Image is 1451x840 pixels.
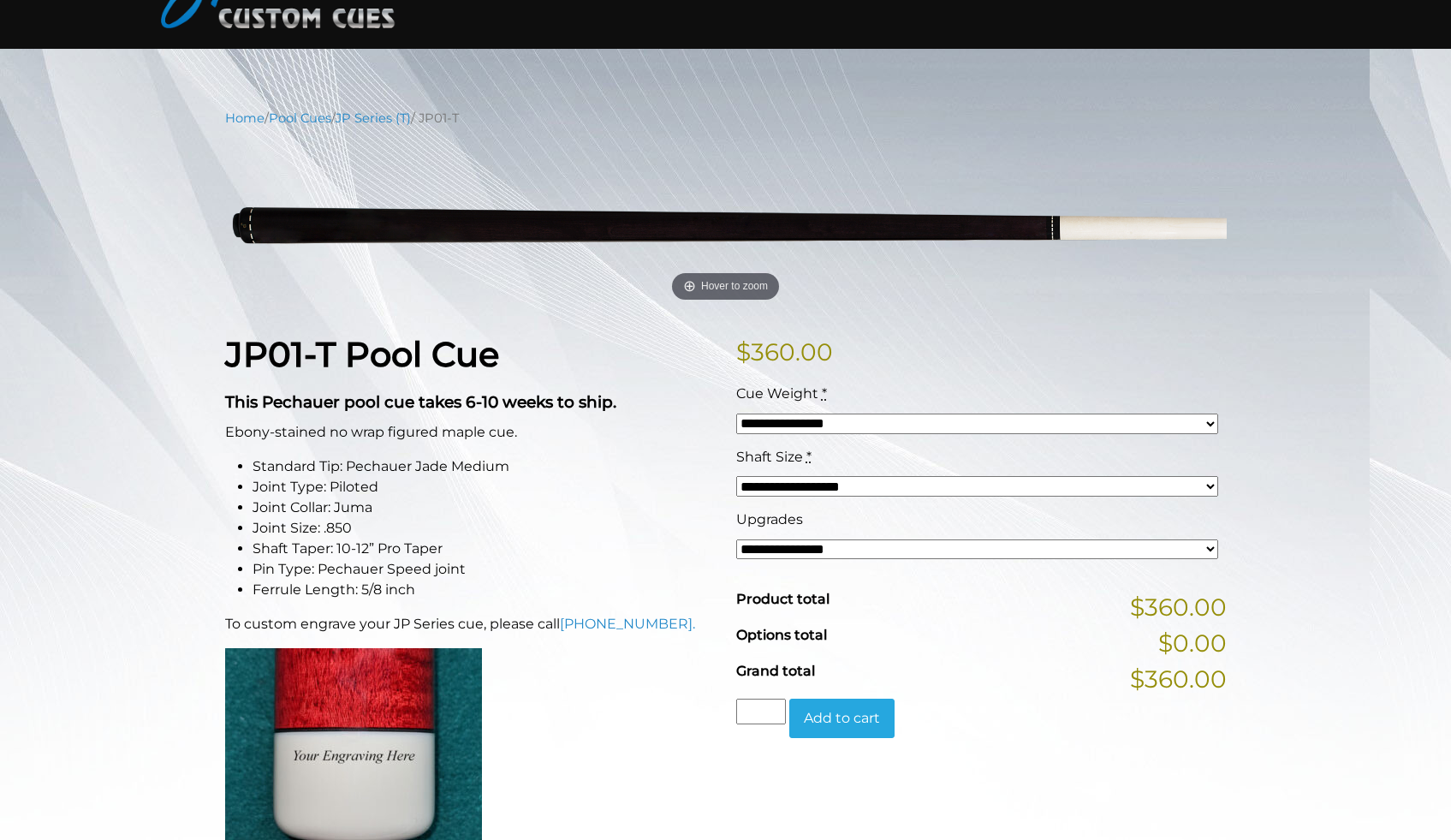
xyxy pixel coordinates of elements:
span: $360.00 [1130,661,1227,697]
abbr: required [822,385,827,402]
li: Pin Type: Pechauer Speed joint [253,559,716,580]
strong: JP01-T Pool Cue [225,333,499,375]
abbr: required [806,449,812,465]
button: Add to cart [789,699,895,738]
li: Ferrule Length: 5/8 inch [253,580,716,600]
span: $ [736,337,751,366]
span: $0.00 [1158,625,1227,661]
input: Product quantity [736,699,786,724]
span: Shaft Size [736,449,803,465]
nav: Breadcrumb [225,109,1227,128]
li: Joint Type: Piloted [253,477,716,497]
li: Shaft Taper: 10-12” Pro Taper [253,539,716,559]
span: Product total [736,591,830,607]
li: Standard Tip: Pechauer Jade Medium [253,456,716,477]
a: Hover to zoom [225,140,1227,307]
img: jp01-T-1.png [225,140,1227,307]
li: Joint Collar: Juma [253,497,716,518]
span: Grand total [736,663,815,679]
strong: This Pechauer pool cue takes 6-10 weeks to ship. [225,392,616,412]
bdi: 360.00 [736,337,833,366]
span: Options total [736,627,827,643]
p: To custom engrave your JP Series cue, please call [225,614,716,634]
p: Ebony-stained no wrap figured maple cue. [225,422,716,443]
a: Pool Cues [269,110,331,126]
li: Joint Size: .850 [253,518,716,539]
a: Home [225,110,265,126]
a: JP Series (T) [336,110,411,126]
span: Cue Weight [736,385,818,402]
span: $360.00 [1130,589,1227,625]
a: [PHONE_NUMBER]. [560,616,695,632]
span: Upgrades [736,511,803,527]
